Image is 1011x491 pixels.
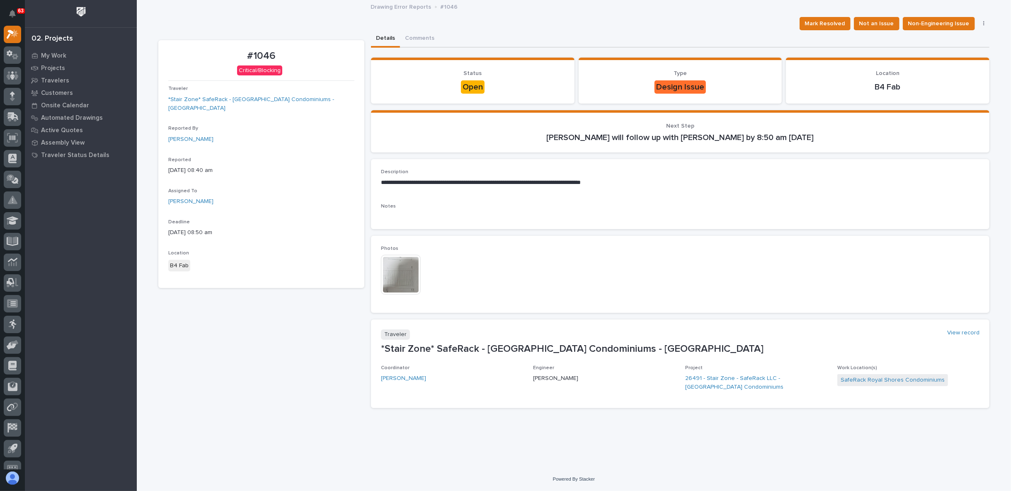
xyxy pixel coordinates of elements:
[381,365,410,370] span: Coordinator
[4,469,21,487] button: users-avatar
[837,365,877,370] span: Work Location(s)
[25,124,137,136] a: Active Quotes
[371,2,432,11] p: Drawing Error Reports
[441,2,458,11] p: #1046
[32,34,73,44] div: 02. Projects
[533,374,675,383] p: [PERSON_NAME]
[73,4,89,19] img: Workspace Logo
[41,127,83,134] p: Active Quotes
[10,10,21,23] div: Notifications63
[533,365,554,370] span: Engineer
[908,19,970,29] span: Non-Engineering Issue
[800,17,851,30] button: Mark Resolved
[18,8,24,14] p: 63
[553,476,595,481] a: Powered By Stacker
[854,17,899,30] button: Not an Issue
[805,19,845,29] span: Mark Resolved
[168,260,190,272] div: B4 Fab
[381,133,979,143] p: [PERSON_NAME] will follow up with [PERSON_NAME] by 8:50 am [DATE]
[4,5,21,22] button: Notifications
[25,149,137,161] a: Traveler Status Details
[381,204,396,209] span: Notes
[25,87,137,99] a: Customers
[168,126,198,131] span: Reported By
[674,70,687,76] span: Type
[655,80,706,94] div: Design Issue
[41,114,103,122] p: Automated Drawings
[381,374,426,383] a: [PERSON_NAME]
[168,228,354,237] p: [DATE] 08:50 am
[841,376,945,385] a: SafeRack Royal Shores Condominiums
[41,152,109,159] p: Traveler Status Details
[168,135,213,144] a: [PERSON_NAME]
[168,166,354,175] p: [DATE] 08:40 am
[461,80,485,94] div: Open
[168,86,188,91] span: Traveler
[168,251,189,256] span: Location
[25,111,137,124] a: Automated Drawings
[25,74,137,87] a: Travelers
[168,95,354,113] a: *Stair Zone* SafeRack - [GEOGRAPHIC_DATA] Condominiums - [GEOGRAPHIC_DATA]
[25,136,137,149] a: Assembly View
[947,329,979,336] a: View record
[41,52,66,60] p: My Work
[381,246,398,251] span: Photos
[237,65,282,76] div: Critical/Blocking
[796,82,979,92] p: B4 Fab
[168,189,197,193] span: Assigned To
[371,30,400,48] button: Details
[903,17,975,30] button: Non-Engineering Issue
[381,329,410,340] p: Traveler
[25,62,137,74] a: Projects
[41,65,65,72] p: Projects
[168,157,191,162] span: Reported
[41,77,69,85] p: Travelers
[41,102,89,109] p: Onsite Calendar
[41,139,85,147] p: Assembly View
[464,70,482,76] span: Status
[685,365,703,370] span: Project
[859,19,894,29] span: Not an Issue
[381,169,408,174] span: Description
[25,99,137,111] a: Onsite Calendar
[168,50,354,62] p: #1046
[168,220,190,225] span: Deadline
[381,343,979,355] p: *Stair Zone* SafeRack - [GEOGRAPHIC_DATA] Condominiums - [GEOGRAPHIC_DATA]
[25,49,137,62] a: My Work
[685,374,827,392] a: 26491 - Stair Zone - SafeRack LLC - [GEOGRAPHIC_DATA] Condominiums
[666,123,694,129] span: Next Step
[41,89,73,97] p: Customers
[400,30,439,48] button: Comments
[168,197,213,206] a: [PERSON_NAME]
[876,70,899,76] span: Location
